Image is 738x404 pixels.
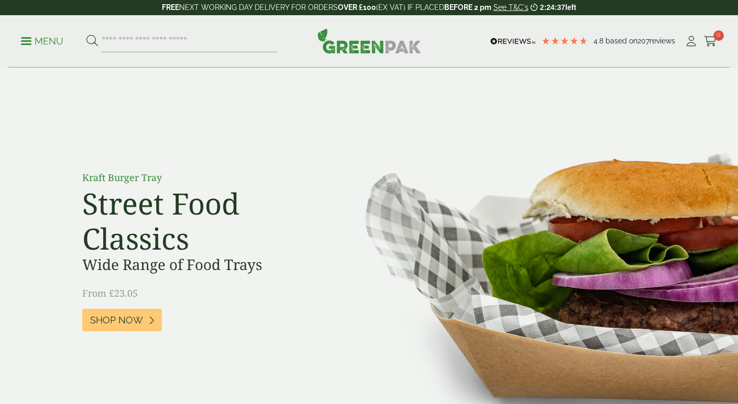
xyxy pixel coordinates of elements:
i: My Account [685,36,698,47]
span: reviews [649,37,675,45]
strong: OVER £100 [338,3,376,12]
span: 207 [637,37,649,45]
p: Kraft Burger Tray [82,171,318,185]
a: Shop Now [82,309,162,331]
span: Shop Now [90,315,143,326]
p: Menu [21,35,63,48]
span: 2:24:37 [540,3,565,12]
i: Cart [704,36,717,47]
strong: FREE [162,3,179,12]
img: REVIEWS.io [490,38,536,45]
h2: Street Food Classics [82,186,318,256]
span: Based on [605,37,637,45]
a: 0 [704,33,717,49]
a: See T&C's [493,3,528,12]
span: From £23.05 [82,287,138,299]
h3: Wide Range of Food Trays [82,256,318,274]
strong: BEFORE 2 pm [444,3,491,12]
div: 4.79 Stars [541,36,588,46]
a: Menu [21,35,63,46]
span: left [565,3,576,12]
img: GreenPak Supplies [317,28,421,53]
span: 0 [713,30,724,41]
span: 4.8 [593,37,605,45]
